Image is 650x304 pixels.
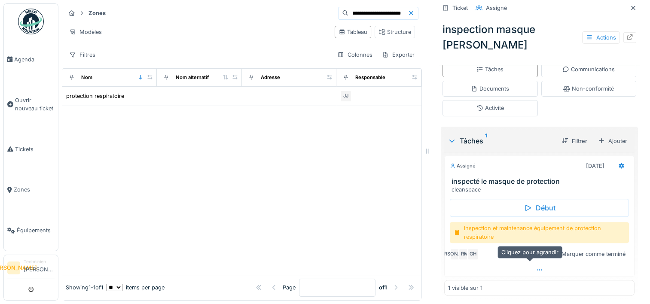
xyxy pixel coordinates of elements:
li: [PERSON_NAME] [24,258,55,277]
div: cleanspace [452,185,631,194]
div: inspection et maintenance équipement de protection respiratoire [450,222,629,243]
div: Assigné [450,162,476,170]
div: Communications [562,65,615,73]
a: Ouvrir nouveau ticket [4,80,58,129]
div: Cliquez pour agrandir [497,246,562,258]
div: Ajouter [594,135,631,147]
img: Badge_color-CXgf-gQk.svg [18,9,44,34]
div: inspection masque [PERSON_NAME] [439,18,640,56]
div: Showing 1 - 1 of 1 [66,283,103,292]
div: Technicien [24,258,55,265]
span: Agenda [14,55,55,64]
sup: 1 [485,136,487,146]
li: [PERSON_NAME] [7,261,20,274]
div: [PERSON_NAME] [450,248,462,260]
div: Page [283,283,296,292]
div: Début [450,199,629,217]
div: Activité [476,104,504,112]
div: Tâches [476,65,504,73]
div: Adresse [261,74,280,81]
div: Documents [471,85,509,93]
div: [DATE] [586,162,604,170]
span: Zones [14,185,55,194]
div: Modèles [65,26,106,38]
div: items per page [107,283,165,292]
a: Tickets [4,129,58,170]
div: Non-conformité [563,85,614,93]
div: Nom [81,74,92,81]
a: [PERSON_NAME] Technicien[PERSON_NAME] [7,258,55,279]
a: Agenda [4,39,58,80]
div: JJ [340,90,352,102]
div: Nom alternatif [176,74,209,81]
div: 1 visible sur 1 [448,284,482,292]
div: Marquer comme terminé [548,248,629,260]
div: Tâches [448,136,555,146]
div: Colonnes [333,49,376,61]
strong: of 1 [379,283,387,292]
div: Structure [378,28,411,36]
div: Ticket [452,4,468,12]
div: Exporter [378,49,418,61]
span: Ouvrir nouveau ticket [15,96,55,112]
div: Actions [582,31,620,44]
a: Zones [4,170,58,210]
div: GH [467,248,479,260]
a: Équipements [4,210,58,251]
div: protection respiratoire [66,92,124,100]
div: Assigné [486,4,507,12]
div: Filtres [65,49,99,61]
strong: Zones [85,9,109,17]
div: Tableau [339,28,367,36]
div: Filtrer [558,135,591,147]
div: RM [458,248,470,260]
h3: inspecté le masque de protection [452,177,631,185]
div: Responsable [355,74,385,81]
span: Équipements [17,226,55,234]
span: Tickets [15,145,55,153]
